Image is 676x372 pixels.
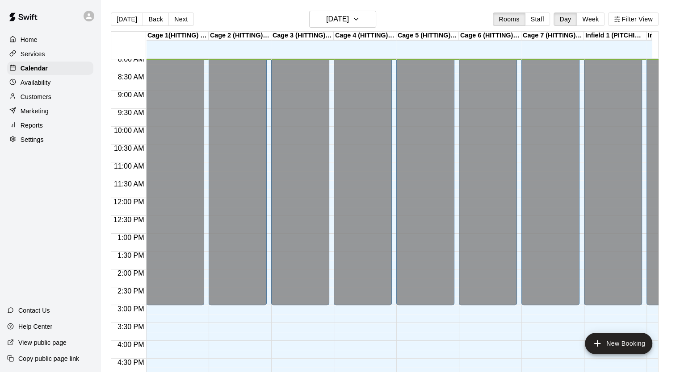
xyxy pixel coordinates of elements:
[112,145,147,152] span: 10:30 AM
[115,305,147,313] span: 3:00 PM
[115,252,147,259] span: 1:30 PM
[18,322,52,331] p: Help Center
[111,198,146,206] span: 12:00 PM
[326,13,349,25] h6: [DATE]
[116,55,147,63] span: 8:00 AM
[21,35,38,44] p: Home
[168,12,193,26] button: Next
[116,109,147,116] span: 9:30 AM
[7,76,93,89] a: Availability
[584,32,647,40] div: Infield 1 (PITCHING) - TBK
[271,32,334,40] div: Cage 3 (HITTING) - TBK
[18,338,67,347] p: View public page
[7,90,93,103] a: Customers
[21,135,44,144] p: Settings
[7,133,93,146] a: Settings
[143,12,169,26] button: Back
[18,354,79,363] p: Copy public page link
[18,306,50,315] p: Contact Us
[115,341,147,348] span: 4:00 PM
[209,32,271,40] div: Cage 2 (HITTING)- Hit Trax - TBK
[396,32,459,40] div: Cage 5 (HITTING) - TBK
[554,12,577,26] button: Day
[493,12,525,26] button: Rooms
[459,32,521,40] div: Cage 6 (HITTING) - TBK
[21,64,48,73] p: Calendar
[585,333,652,354] button: add
[21,121,43,130] p: Reports
[7,47,93,61] a: Services
[7,62,93,75] a: Calendar
[146,32,209,40] div: Cage 1(HITTING) - Hit Trax - TBK
[21,50,45,58] p: Services
[576,12,605,26] button: Week
[115,269,147,277] span: 2:00 PM
[111,216,146,223] span: 12:30 PM
[21,107,49,116] p: Marketing
[21,92,51,101] p: Customers
[115,359,147,366] span: 4:30 PM
[112,162,147,170] span: 11:00 AM
[525,12,550,26] button: Staff
[112,180,147,188] span: 11:30 AM
[21,78,51,87] p: Availability
[115,287,147,295] span: 2:30 PM
[111,12,143,26] button: [DATE]
[7,104,93,118] a: Marketing
[112,127,147,134] span: 10:00 AM
[116,91,147,99] span: 9:00 AM
[115,234,147,241] span: 1:00 PM
[309,11,376,28] button: [DATE]
[115,323,147,331] span: 3:30 PM
[7,119,93,132] a: Reports
[334,32,396,40] div: Cage 4 (HITTING) - TBK
[521,32,584,40] div: Cage 7 (HITTING) - TBK
[116,73,147,81] span: 8:30 AM
[608,12,658,26] button: Filter View
[7,33,93,46] a: Home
